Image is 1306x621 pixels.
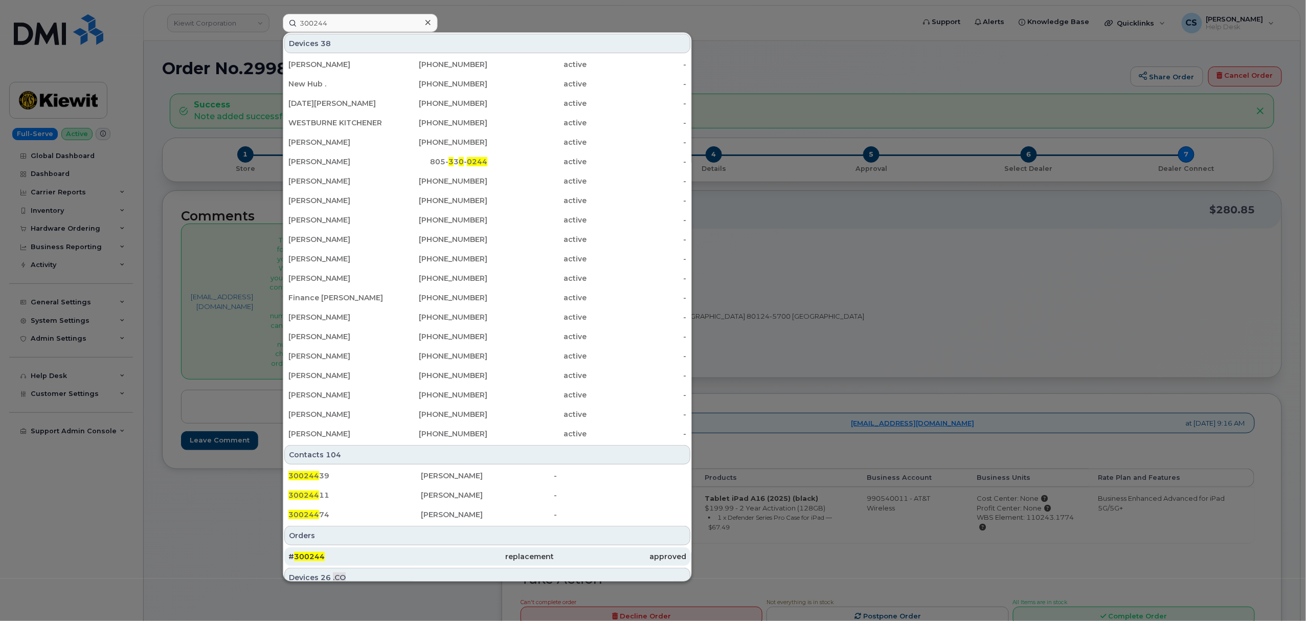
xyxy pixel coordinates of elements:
[388,390,488,400] div: [PHONE_NUMBER]
[288,157,388,167] div: [PERSON_NAME]
[321,572,331,583] span: 26
[284,445,690,464] div: Contacts
[388,370,488,381] div: [PHONE_NUMBER]
[284,211,690,229] a: [PERSON_NAME][PHONE_NUMBER]active-
[448,157,454,166] span: 3
[284,327,690,346] a: [PERSON_NAME][PHONE_NUMBER]active-
[288,137,388,147] div: [PERSON_NAME]
[487,273,587,283] div: active
[288,312,388,322] div: [PERSON_NAME]
[288,234,388,245] div: [PERSON_NAME]
[587,157,687,167] div: -
[284,547,690,566] a: #300244replacementapproved
[587,59,687,70] div: -
[587,137,687,147] div: -
[284,230,690,249] a: [PERSON_NAME][PHONE_NUMBER]active-
[388,98,488,108] div: [PHONE_NUMBER]
[288,331,388,342] div: [PERSON_NAME]
[554,490,686,500] div: -
[487,118,587,128] div: active
[284,55,690,74] a: [PERSON_NAME][PHONE_NUMBER]active-
[421,509,553,520] div: [PERSON_NAME]
[421,551,553,562] div: replacement
[388,59,488,70] div: [PHONE_NUMBER]
[554,471,686,481] div: -
[459,157,464,166] span: 0
[587,331,687,342] div: -
[288,509,421,520] div: 74
[587,234,687,245] div: -
[487,234,587,245] div: active
[288,370,388,381] div: [PERSON_NAME]
[284,486,690,504] a: 30024411[PERSON_NAME]-
[284,152,690,171] a: [PERSON_NAME]805-330-0244active-
[288,254,388,264] div: [PERSON_NAME]
[587,254,687,264] div: -
[388,273,488,283] div: [PHONE_NUMBER]
[487,351,587,361] div: active
[388,234,488,245] div: [PHONE_NUMBER]
[388,79,488,89] div: [PHONE_NUMBER]
[284,366,690,385] a: [PERSON_NAME][PHONE_NUMBER]active-
[587,351,687,361] div: -
[284,386,690,404] a: [PERSON_NAME][PHONE_NUMBER]active-
[554,509,686,520] div: -
[284,75,690,93] a: New Hub .[PHONE_NUMBER]active-
[284,467,690,485] a: 30024439[PERSON_NAME]-
[284,347,690,365] a: [PERSON_NAME][PHONE_NUMBER]active-
[288,351,388,361] div: [PERSON_NAME]
[388,429,488,439] div: [PHONE_NUMBER]
[487,195,587,206] div: active
[487,370,587,381] div: active
[288,293,388,303] div: Finance [PERSON_NAME]
[288,176,388,186] div: [PERSON_NAME]
[284,568,690,587] div: Devices
[288,491,319,500] span: 300244
[284,172,690,190] a: [PERSON_NAME][PHONE_NUMBER]active-
[288,59,388,70] div: [PERSON_NAME]
[388,293,488,303] div: [PHONE_NUMBER]
[288,215,388,225] div: [PERSON_NAME]
[1262,576,1298,613] iframe: Messenger Launcher
[487,79,587,89] div: active
[288,118,388,128] div: WESTBURNE KITCHENER
[587,429,687,439] div: -
[288,471,319,480] span: 300244
[288,510,319,519] span: 300244
[388,118,488,128] div: [PHONE_NUMBER]
[288,490,421,500] div: 11
[487,312,587,322] div: active
[284,94,690,113] a: [DATE][PERSON_NAME][PHONE_NUMBER]active-
[487,390,587,400] div: active
[487,98,587,108] div: active
[388,312,488,322] div: [PHONE_NUMBER]
[284,191,690,210] a: [PERSON_NAME][PHONE_NUMBER]active-
[284,114,690,132] a: WESTBURNE KITCHENER[PHONE_NUMBER]active-
[487,137,587,147] div: active
[587,98,687,108] div: -
[321,38,331,49] span: 38
[388,157,488,167] div: 805- 3 -
[288,429,388,439] div: [PERSON_NAME]
[487,176,587,186] div: active
[288,98,388,108] div: [DATE][PERSON_NAME]
[487,215,587,225] div: active
[288,551,421,562] div: #
[587,370,687,381] div: -
[421,490,553,500] div: [PERSON_NAME]
[288,409,388,419] div: [PERSON_NAME]
[554,551,686,562] div: approved
[487,157,587,167] div: active
[294,552,325,561] span: 300244
[587,195,687,206] div: -
[284,289,690,307] a: Finance [PERSON_NAME][PHONE_NUMBER]active-
[326,450,341,460] span: 104
[284,425,690,443] a: [PERSON_NAME][PHONE_NUMBER]active-
[487,59,587,70] div: active
[587,409,687,419] div: -
[587,273,687,283] div: -
[388,254,488,264] div: [PHONE_NUMBER]
[467,157,487,166] span: 0244
[388,137,488,147] div: [PHONE_NUMBER]
[284,250,690,268] a: [PERSON_NAME][PHONE_NUMBER]active-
